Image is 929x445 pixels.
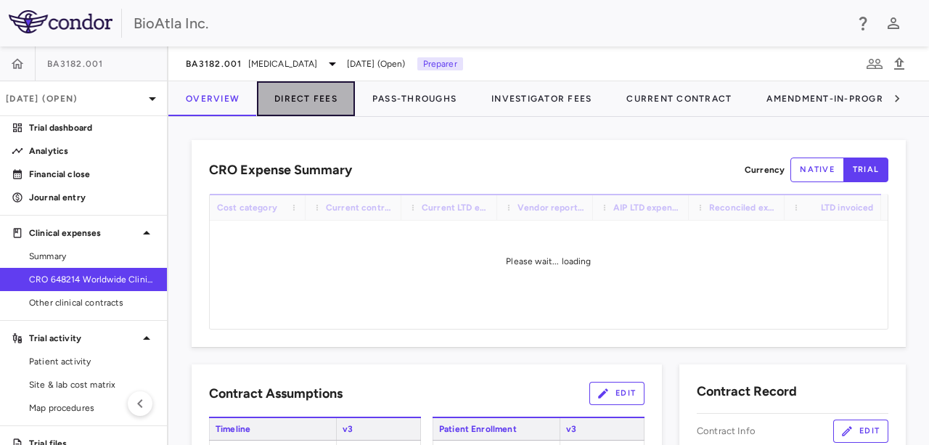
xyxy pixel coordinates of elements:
span: BA3182.001 [186,58,242,70]
p: Analytics [29,144,155,158]
span: Timeline [209,418,336,440]
span: Site & lab cost matrix [29,378,155,391]
span: v3 [336,418,421,440]
p: [DATE] (Open) [6,92,144,105]
h6: Contract Assumptions [209,384,343,404]
h6: Contract Record [697,382,797,401]
span: Please wait... loading [506,256,591,266]
button: Direct Fees [257,81,355,116]
span: Patient Enrollment [433,418,560,440]
div: BioAtla Inc. [134,12,845,34]
button: native [790,158,844,182]
span: Other clinical contracts [29,296,155,309]
p: Currency [745,163,785,176]
span: Patient activity [29,355,155,368]
span: Map procedures [29,401,155,415]
p: Trial activity [29,332,138,345]
span: [DATE] (Open) [347,57,406,70]
p: Financial close [29,168,155,181]
span: v3 [560,418,644,440]
button: Overview [168,81,257,116]
p: Clinical expenses [29,226,138,240]
button: Current Contract [609,81,749,116]
button: trial [843,158,888,182]
p: Trial dashboard [29,121,155,134]
span: [MEDICAL_DATA] [248,57,318,70]
span: Summary [29,250,155,263]
button: Investigator Fees [474,81,609,116]
h6: CRO Expense Summary [209,160,352,180]
button: Edit [833,420,888,443]
button: Amendment-In-Progress [749,81,918,116]
span: BA3182.001 [47,58,104,70]
p: Preparer [417,57,463,70]
p: Journal entry [29,191,155,204]
p: Contract Info [697,425,756,438]
button: Edit [589,382,644,405]
img: logo-full-SnFGN8VE.png [9,10,112,33]
span: CRO 648214 Worldwide Clinical Trials Holdings, Inc. [29,273,155,286]
button: Pass-Throughs [355,81,474,116]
